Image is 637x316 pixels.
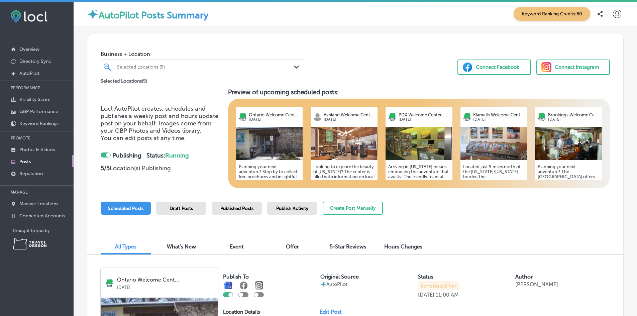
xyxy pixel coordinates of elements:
[13,228,74,233] p: Brought to you by
[399,117,450,122] p: [DATE]
[313,164,375,234] h5: Looking to explore the beauty of [US_STATE]? The center is filled with information on local attra...
[220,206,253,211] span: Published Posts
[515,274,533,280] label: Author
[11,10,47,23] img: fda3e92497d09a02dc62c9cd864e3231.png
[19,71,39,76] p: AutoPilot
[19,59,51,64] p: Directory Sync
[165,152,189,159] span: Running
[101,165,223,172] p: Location(s) Publishing
[384,243,422,250] span: Hours Changes
[399,112,450,117] p: PDX Welcome Center -...
[146,152,189,159] strong: Status:
[320,281,326,287] img: autopilot-icon
[326,281,347,287] p: AutoPilot
[548,112,599,117] p: Brookings Welcome Ce...
[476,62,519,72] div: Connect Facebook
[19,213,65,219] p: Connected Accounts
[239,164,300,234] h5: Planning your next adventure? Stop by to collect free brochures and insightful travel guides! The...
[117,283,213,290] p: [DATE]
[388,164,450,239] h5: Arriving in [US_STATE] means embracing the adventure that awaits! The friendly team at the [GEOGR...
[418,292,434,298] p: [DATE]
[548,117,599,122] p: [DATE]
[330,243,366,250] span: 5-Star Reviews
[418,274,433,280] label: Status
[313,113,322,121] img: logo
[538,113,546,121] img: logo
[115,243,136,250] span: All Types
[19,147,55,152] p: Photos & Videos
[436,292,459,298] p: 11:00 AM
[286,243,299,250] span: Offer
[101,51,304,57] span: Business + Location
[117,277,213,283] p: Ontario Welcome Cent...
[228,88,610,96] h3: Preview of upcoming scheduled posts:
[473,117,524,122] p: [DATE]
[112,152,141,159] strong: Publishing
[386,127,452,160] img: 1613656456image_16c657b7-27ff-4110-b929-d8a7741a4bb9.jpg
[19,97,50,102] p: Visibility Score
[170,206,193,211] span: Draft Posts
[460,127,527,160] img: 1613683756image_ed22660d-f23d-4cb3-9bff-4383174cbfd1.jpg
[388,113,397,121] img: logo
[105,279,114,287] img: logo
[223,274,249,280] label: Publish To
[515,281,558,288] p: [PERSON_NAME]
[87,8,99,20] img: autopilot-icon
[538,164,599,239] h5: Planning your next adventure? The [GEOGRAPHIC_DATA] offers free brochures, travel guides, and exp...
[19,171,43,177] p: Reputation
[418,281,459,290] p: Scheduled For
[463,164,525,239] h5: Located just 9 miles north of the [US_STATE]/[US_STATE] border, the [GEOGRAPHIC_DATA] offers a co...
[249,117,300,122] p: [DATE]
[535,127,602,160] img: 1621964943image_b891340d-3afb-4af0-aaf6-0db5daf1e1bc.jpg
[223,309,260,315] p: Location Details
[320,274,359,280] label: Original Source
[239,113,247,121] img: logo
[463,113,471,121] img: logo
[324,117,375,122] p: [DATE]
[101,165,110,172] strong: 5 / 5
[311,127,378,160] img: cda7065a-4fba-4870-b398-3455dc14f9fdAshlandOregonWelcomeCenter_06.jpg
[324,112,375,117] p: Ashland Welcome Cent...
[323,202,383,215] button: Create Post Manually
[101,105,218,134] span: Locl AutoPilot creates, schedules and publishes a weekly post and hours update post on your behal...
[457,60,531,75] button: Connect Facebook
[13,238,46,249] img: Travel Oregon
[236,127,303,160] img: 1621964870image_39a6e415-1eea-4762-bcd4-5fea8382f2d8.jpg
[276,206,308,211] span: Publish Activity
[99,10,208,21] label: AutoPilot Posts Summary
[108,206,143,211] span: Scheduled Posts
[19,121,59,126] p: Keyword Rankings
[167,243,196,250] span: What's New
[19,46,39,52] p: Overview
[101,76,147,84] p: Selected Locations ( 5 )
[473,112,524,117] p: Klamath Welcome Cent...
[514,7,590,21] span: Keyword Ranking Credits: 60
[536,60,610,75] button: Connect Instagram
[19,109,58,114] p: GBP Performance
[19,159,31,165] p: Posts
[249,112,300,117] p: Ontario Welcome Cent...
[117,64,295,70] div: Selected Locations (5)
[101,134,186,142] span: You can edit posts at any time.
[230,243,244,250] span: Event
[555,62,599,72] div: Connect Instagram
[320,309,347,315] a: Edit Post
[19,201,58,207] p: Manage Locations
